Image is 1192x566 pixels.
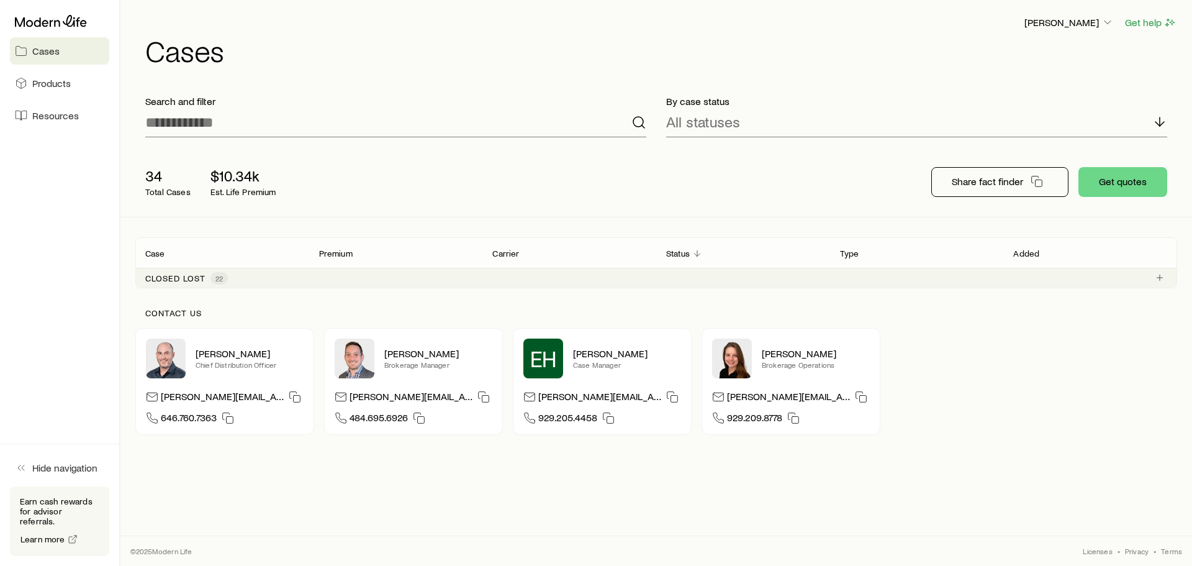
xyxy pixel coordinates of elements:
[335,339,374,378] img: Brandon Parry
[573,347,681,360] p: [PERSON_NAME]
[727,411,782,428] span: 929.209.8778
[145,273,205,283] p: Closed lost
[1125,546,1149,556] a: Privacy
[161,390,284,407] p: [PERSON_NAME][EMAIL_ADDRESS][DOMAIN_NAME]
[130,546,192,556] p: © 2025 Modern Life
[384,360,492,370] p: Brokerage Manager
[350,411,408,428] span: 484.695.6926
[10,454,109,482] button: Hide navigation
[952,175,1023,188] p: Share fact finder
[145,35,1177,65] h1: Cases
[196,360,304,370] p: Chief Distribution Officer
[210,167,276,185] p: $10.34k
[319,249,353,258] p: Premium
[530,346,557,371] span: EH
[145,308,1167,318] p: Contact us
[196,347,304,360] p: [PERSON_NAME]
[32,462,97,474] span: Hide navigation
[10,102,109,129] a: Resources
[666,95,1167,107] p: By case status
[10,486,109,556] div: Earn cash rewards for advisor referrals.Learn more
[146,339,186,378] img: Dan Pierson
[727,390,850,407] p: [PERSON_NAME][EMAIL_ADDRESS][DOMAIN_NAME]
[145,167,191,185] p: 34
[1083,546,1112,556] a: Licenses
[384,347,492,360] p: [PERSON_NAME]
[10,70,109,97] a: Products
[1161,546,1182,556] a: Terms
[538,390,661,407] p: [PERSON_NAME][EMAIL_ADDRESS][DOMAIN_NAME]
[10,37,109,65] a: Cases
[538,411,597,428] span: 929.205.4458
[215,273,223,283] span: 22
[145,187,191,197] p: Total Cases
[712,339,752,378] img: Ellen Wall
[492,249,519,258] p: Carrier
[1024,16,1114,30] button: [PERSON_NAME]
[161,411,217,428] span: 646.760.7363
[20,496,99,526] p: Earn cash rewards for advisor referrals.
[20,535,65,544] span: Learn more
[145,95,646,107] p: Search and filter
[135,237,1177,288] div: Client cases
[666,113,740,130] p: All statuses
[32,45,60,57] span: Cases
[666,249,690,258] p: Status
[762,347,870,360] p: [PERSON_NAME]
[210,187,276,197] p: Est. Life Premium
[1154,546,1156,556] span: •
[762,360,870,370] p: Brokerage Operations
[1078,167,1167,197] button: Get quotes
[1117,546,1120,556] span: •
[1024,16,1114,29] p: [PERSON_NAME]
[32,77,71,89] span: Products
[1013,249,1039,258] p: Added
[931,167,1068,197] button: Share fact finder
[573,360,681,370] p: Case Manager
[145,249,165,258] p: Case
[32,109,79,122] span: Resources
[840,249,859,258] p: Type
[350,390,472,407] p: [PERSON_NAME][EMAIL_ADDRESS][DOMAIN_NAME]
[1124,16,1177,30] button: Get help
